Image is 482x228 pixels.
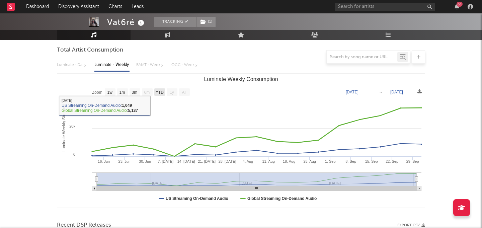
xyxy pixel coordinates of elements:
[144,90,150,95] text: 6m
[57,33,81,41] span: Music
[303,159,316,163] text: 25. Aug
[196,17,216,27] button: (1)
[69,124,75,128] text: 20k
[406,159,419,163] text: 29. Sep
[262,159,274,163] text: 11. Aug
[57,74,425,208] svg: Luminate Weekly Consumption
[243,159,253,163] text: 4. Aug
[118,159,131,163] text: 23. Jun
[365,159,378,163] text: 15. Sep
[107,17,146,28] div: Vat6ré
[386,159,398,163] text: 22. Sep
[335,3,435,11] input: Search for artists
[346,90,358,94] text: [DATE]
[283,159,295,163] text: 18. Aug
[182,90,186,95] text: All
[154,17,196,27] button: Tracking
[107,90,113,95] text: 1w
[62,105,66,152] text: Luminate Weekly Streams
[327,55,397,60] input: Search by song name or URL
[390,90,403,94] text: [DATE]
[92,90,102,95] text: Zoom
[397,223,425,227] button: Export CSV
[94,59,130,71] div: Luminate - Weekly
[156,90,164,95] text: YTD
[196,17,216,27] span: ( 1 )
[119,90,125,95] text: 1m
[219,159,236,163] text: 28. [DATE]
[57,46,123,54] span: Total Artist Consumption
[379,90,383,94] text: →
[345,159,356,163] text: 8. Sep
[177,159,195,163] text: 14. [DATE]
[247,196,317,201] text: Global Streaming On-Demand Audio
[170,90,174,95] text: 1y
[139,159,151,163] text: 30. Jun
[73,152,75,156] text: 0
[455,4,459,9] button: 63
[325,159,336,163] text: 1. Sep
[158,159,173,163] text: 7. [DATE]
[457,2,463,7] div: 63
[204,76,278,82] text: Luminate Weekly Consumption
[98,159,110,163] text: 16. Jun
[198,159,216,163] text: 21. [DATE]
[166,196,228,201] text: US Streaming On-Demand Audio
[132,90,138,95] text: 3m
